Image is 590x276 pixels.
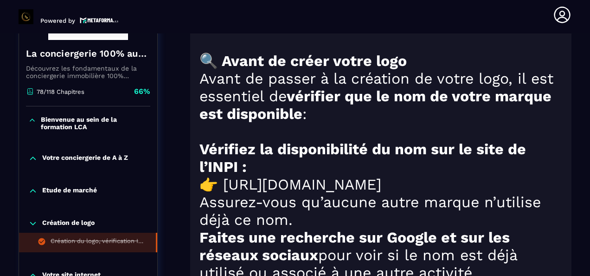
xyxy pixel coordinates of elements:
[199,70,562,123] h1: Avant de passer à la création de votre logo, il est essentiel de :
[42,219,95,228] p: Création de logo
[199,140,526,176] strong: Vérifiez la disponibilité du nom sur le site de l’INPI :
[199,193,562,229] h1: Assurez-vous qu’aucune autre marque n’utilise déjà ce nom.
[40,17,75,24] p: Powered by
[51,237,147,248] div: Création du logo, vérification INPI
[26,47,150,60] h4: La conciergerie 100% automatisée
[199,87,552,123] strong: vérifier que le nom de votre marque est disponible
[26,65,150,79] p: Découvrez les fondamentaux de la conciergerie immobilière 100% automatisée. Cette formation est c...
[19,9,33,24] img: logo-branding
[42,154,128,163] p: Votre conciergerie de A à Z
[199,229,510,264] strong: Faites une recherche sur Google et sur les réseaux sociaux
[199,52,407,70] strong: 🔍 Avant de créer votre logo
[199,176,562,193] h1: 👉 [URL][DOMAIN_NAME]
[37,88,84,95] p: 78/118 Chapitres
[80,16,119,24] img: logo
[134,86,150,97] p: 66%
[41,116,148,131] p: Bienvenue au sein de la formation LCA
[42,186,97,196] p: Etude de marché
